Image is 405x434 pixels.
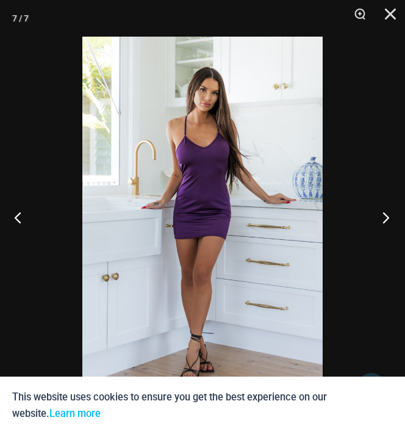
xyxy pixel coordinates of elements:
[341,389,393,422] button: Accept
[359,187,405,248] button: Next
[82,37,323,397] img: Delta Purple 5612 Dress 06
[12,9,29,27] div: 7 / 7
[49,408,101,419] a: Learn more
[12,389,332,422] p: This website uses cookies to ensure you get the best experience on our website.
